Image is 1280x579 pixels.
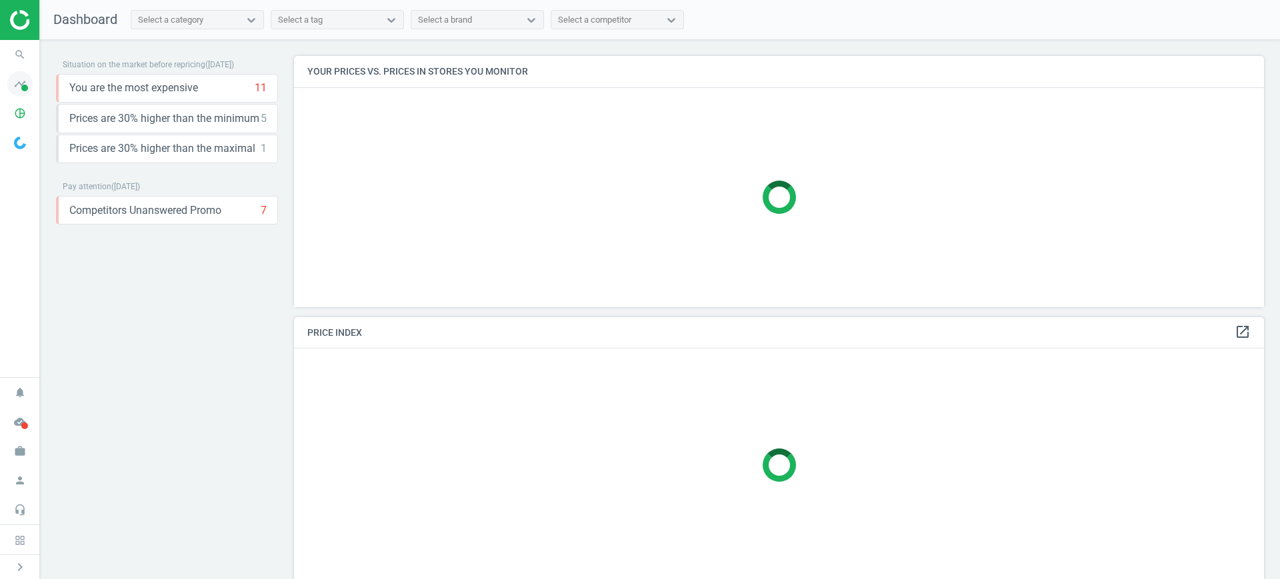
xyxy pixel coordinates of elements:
div: Select a category [138,14,203,26]
h4: Price Index [294,317,1264,348]
i: person [7,468,33,493]
img: ajHJNr6hYgQAAAAASUVORK5CYII= [10,10,105,30]
span: ( [DATE] ) [205,60,234,69]
i: pie_chart_outlined [7,101,33,126]
h4: Your prices vs. prices in stores you monitor [294,56,1264,87]
i: open_in_new [1235,324,1251,340]
div: 5 [261,111,267,126]
div: 11 [255,81,267,95]
span: Situation on the market before repricing [63,60,205,69]
div: Select a competitor [558,14,631,26]
span: Competitors Unanswered Promo [69,203,221,218]
img: wGWNvw8QSZomAAAAABJRU5ErkJggg== [14,137,26,149]
i: work [7,438,33,464]
i: cloud_done [7,409,33,434]
span: Dashboard [53,11,117,27]
span: Prices are 30% higher than the maximal [69,141,255,156]
i: headset_mic [7,497,33,522]
span: Pay attention [63,182,111,191]
span: You are the most expensive [69,81,198,95]
i: chevron_right [12,559,28,575]
div: Select a tag [278,14,323,26]
span: Prices are 30% higher than the minimum [69,111,259,126]
i: notifications [7,380,33,405]
a: open_in_new [1235,324,1251,341]
div: 7 [261,203,267,218]
i: timeline [7,71,33,97]
div: 1 [261,141,267,156]
button: chevron_right [3,558,37,576]
i: search [7,42,33,67]
div: Select a brand [418,14,472,26]
span: ( [DATE] ) [111,182,140,191]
